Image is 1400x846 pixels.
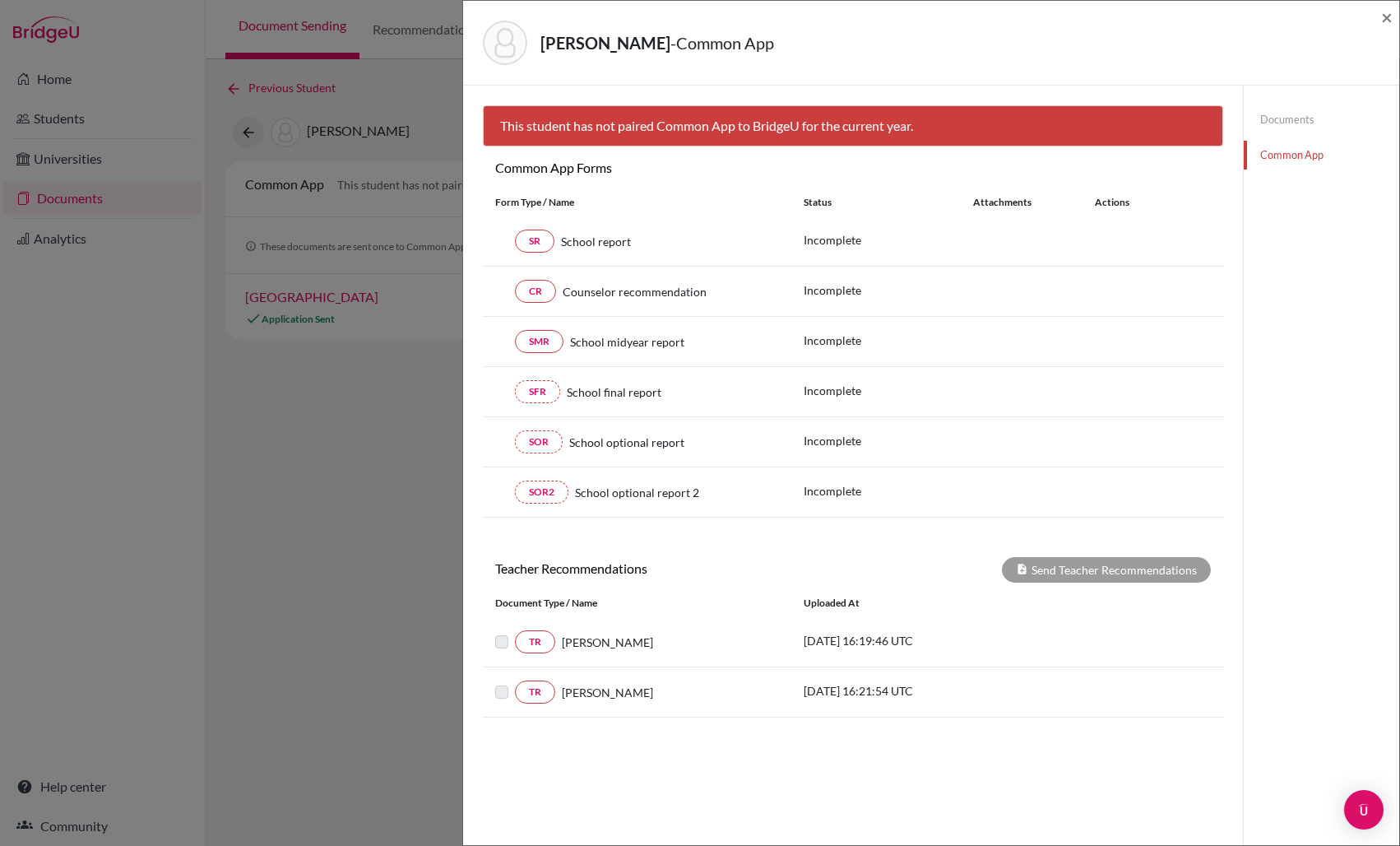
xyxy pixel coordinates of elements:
[563,283,707,300] span: Counselor recommendation
[515,230,554,253] a: SR
[1244,105,1399,134] a: Documents
[515,430,563,453] a: SOR
[483,105,1223,146] div: This student has not paired Common App to BridgeU for the current year.
[515,380,560,403] a: SFR
[567,383,661,401] span: School final report
[1244,141,1399,170] a: Common App
[804,432,973,449] p: Incomplete
[1002,557,1211,583] div: Send Teacher Recommendations
[804,231,973,249] p: Incomplete
[562,684,653,701] span: [PERSON_NAME]
[540,33,670,53] strong: [PERSON_NAME]
[569,434,684,451] span: School optional report
[483,596,791,611] div: Document Type / Name
[1344,790,1384,830] div: Open Intercom Messenger
[973,195,1075,210] div: Attachments
[1381,7,1393,27] button: Close
[1075,195,1177,210] div: Actions
[515,481,568,504] a: SOR2
[515,681,555,704] a: TR
[804,682,1026,700] p: [DATE] 16:21:54 UTC
[515,330,563,353] a: SMR
[515,630,555,653] a: TR
[804,332,973,349] p: Incomplete
[804,632,1026,649] p: [DATE] 16:19:46 UTC
[562,634,653,651] span: [PERSON_NAME]
[804,281,973,299] p: Incomplete
[575,484,699,501] span: School optional report 2
[515,280,556,303] a: CR
[483,195,791,210] div: Form Type / Name
[1381,5,1393,29] span: ×
[791,596,1038,611] div: Uploaded at
[570,333,684,351] span: School midyear report
[483,160,853,175] h6: Common App Forms
[670,33,774,53] span: - Common App
[483,560,853,576] h6: Teacher Recommendations
[561,233,631,250] span: School report
[804,382,973,399] p: Incomplete
[804,195,973,210] div: Status
[804,482,973,500] p: Incomplete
